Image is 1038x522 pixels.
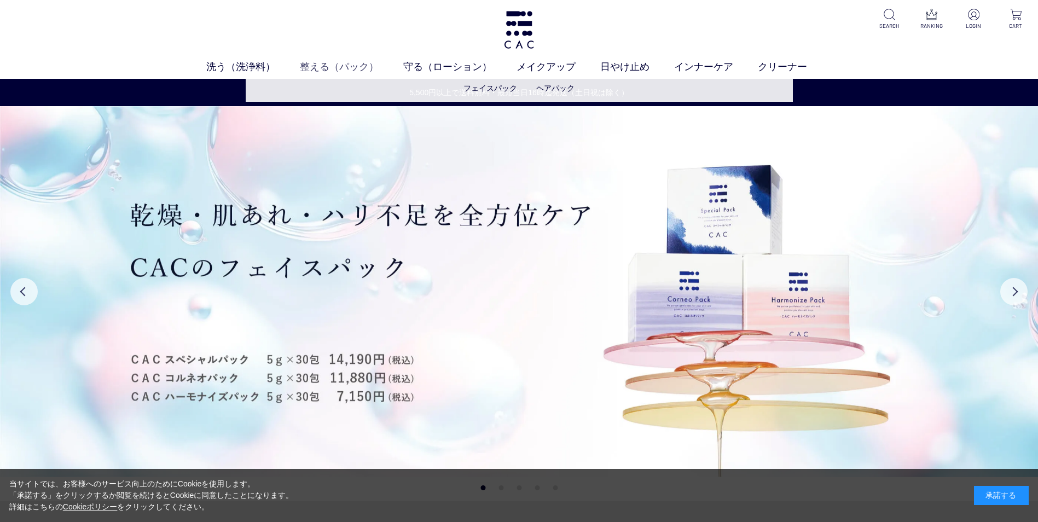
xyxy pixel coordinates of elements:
a: RANKING [918,9,945,30]
a: 洗う（洗浄料） [206,60,300,74]
div: 承諾する [974,486,1029,505]
a: クリーナー [758,60,832,74]
a: CART [1002,9,1029,30]
a: 整える（パック） [300,60,403,74]
img: logo [502,11,536,49]
div: 当サイトでは、お客様へのサービス向上のためにCookieを使用します。 「承諾する」をクリックするか閲覧を続けるとCookieに同意したことになります。 詳細はこちらの をクリックしてください。 [9,478,294,513]
p: CART [1002,22,1029,30]
button: Previous [10,278,38,305]
a: 5,500円以上で送料無料・最短当日16時迄発送（土日祝は除く） [1,87,1037,98]
a: インナーケア [674,60,758,74]
button: Next [1000,278,1028,305]
a: ヘアパック [536,84,575,92]
a: 守る（ローション） [403,60,517,74]
p: LOGIN [960,22,987,30]
a: 日やけ止め [600,60,674,74]
a: メイクアップ [517,60,600,74]
p: SEARCH [876,22,903,30]
a: SEARCH [876,9,903,30]
a: Cookieポリシー [63,502,118,511]
a: LOGIN [960,9,987,30]
a: フェイスパック [463,84,517,92]
p: RANKING [918,22,945,30]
